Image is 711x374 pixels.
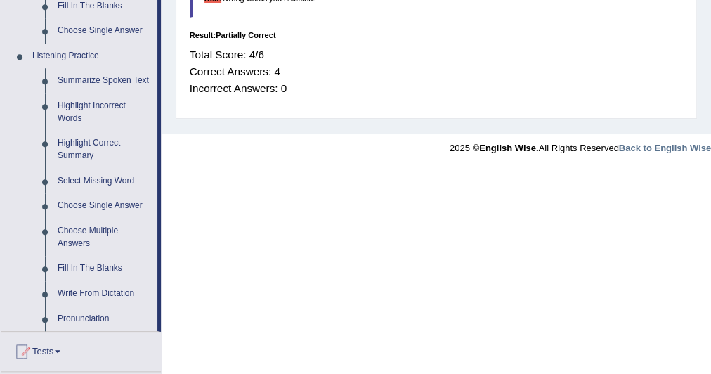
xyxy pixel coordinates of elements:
[51,219,157,256] a: Choose Multiple Answers
[51,256,157,281] a: Fill In The Blanks
[190,30,684,41] div: Result:
[479,143,538,153] strong: English Wise.
[450,134,711,155] div: 2025 © All Rights Reserved
[51,68,157,93] a: Summarize Spoken Text
[26,44,157,69] a: Listening Practice
[51,131,157,168] a: Highlight Correct Summary
[51,307,157,332] a: Pronunciation
[51,18,157,44] a: Choose Single Answer
[190,41,684,103] div: Total Score: 4/6 Correct Answers: 4 Incorrect Answers: 0
[51,281,157,307] a: Write From Dictation
[51,193,157,219] a: Choose Single Answer
[619,143,711,153] a: Back to English Wise
[51,169,157,194] a: Select Missing Word
[1,332,161,367] a: Tests
[51,93,157,131] a: Highlight Incorrect Words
